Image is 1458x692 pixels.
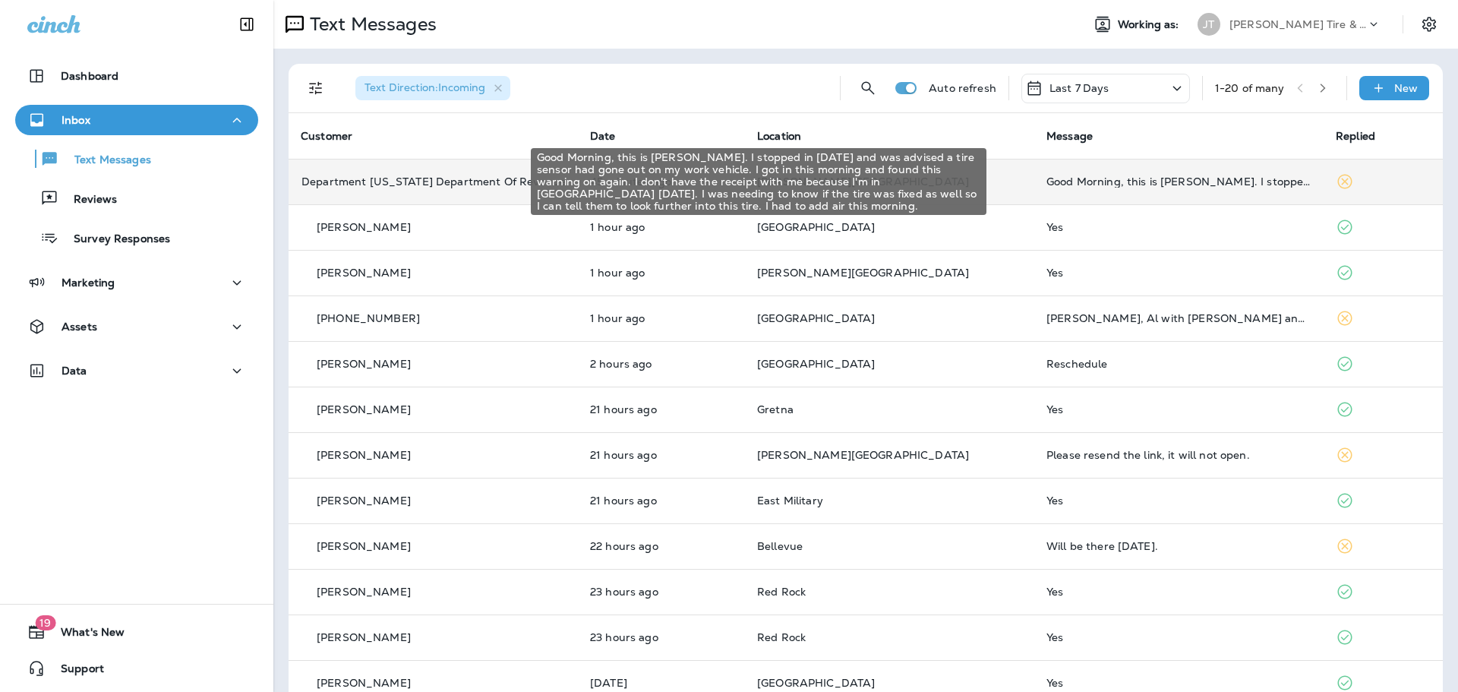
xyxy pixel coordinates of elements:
p: [PERSON_NAME] [317,677,411,689]
span: [GEOGRAPHIC_DATA] [757,357,875,371]
p: Text Messages [59,153,151,168]
span: Support [46,662,104,681]
button: Settings [1415,11,1443,38]
p: Aug 10, 2025 09:51 AM [590,677,733,689]
p: [PERSON_NAME] [317,495,411,507]
div: Yes [1046,631,1311,643]
p: Aug 11, 2025 09:01 AM [590,267,733,279]
span: [PERSON_NAME][GEOGRAPHIC_DATA] [757,448,969,462]
p: Aug 10, 2025 12:09 PM [590,495,733,507]
span: East Military [757,494,823,507]
button: Search Messages [853,73,883,103]
button: Collapse Sidebar [226,9,268,39]
span: Red Rock [757,585,806,599]
span: Customer [301,129,352,143]
button: Assets [15,311,258,342]
span: Bellevue [757,539,803,553]
div: Please resend the link, it will not open. [1046,449,1311,461]
p: Text Messages [304,13,437,36]
span: Date [590,129,616,143]
div: Yes [1046,403,1311,416]
p: Aug 11, 2025 09:03 AM [590,221,733,233]
p: Reviews [58,193,117,207]
span: Red Rock [757,630,806,644]
button: 19What's New [15,617,258,647]
p: Aug 11, 2025 08:22 AM [590,312,733,324]
p: Survey Responses [58,232,170,247]
span: Working as: [1118,18,1182,31]
p: [PERSON_NAME] [317,449,411,461]
div: JT [1198,13,1220,36]
p: [PERSON_NAME] [317,631,411,643]
p: [PERSON_NAME] [317,358,411,370]
div: Joe, Al with SnapOn and about keying your boxes, just give me the number of a key that works in a... [1046,312,1311,324]
button: Filters [301,73,331,103]
span: [GEOGRAPHIC_DATA] [757,220,875,234]
p: New [1394,82,1418,94]
button: Survey Responses [15,222,258,254]
button: Text Messages [15,143,258,175]
p: Aug 10, 2025 12:35 PM [590,449,733,461]
span: Gretna [757,403,794,416]
p: Data [62,365,87,377]
div: Text Direction:Incoming [355,76,510,100]
p: Auto refresh [929,82,996,94]
div: Reschedule [1046,358,1311,370]
div: Will be there tomorrow. [1046,540,1311,552]
p: Dashboard [61,70,118,82]
p: Aug 11, 2025 08:04 AM [590,358,733,370]
div: 1 - 20 of many [1215,82,1285,94]
p: Aug 10, 2025 11:41 AM [590,540,733,552]
span: Message [1046,129,1093,143]
div: Yes [1046,586,1311,598]
div: Good Morning, this is [PERSON_NAME]. I stopped in [DATE] and was advised a tire sensor had gone o... [531,148,986,215]
p: Aug 10, 2025 10:57 AM [590,586,733,598]
button: Reviews [15,182,258,214]
button: Data [15,355,258,386]
span: [GEOGRAPHIC_DATA] [757,676,875,690]
div: Yes [1046,221,1311,233]
span: 19 [35,615,55,630]
p: [PERSON_NAME] [317,540,411,552]
p: Aug 10, 2025 10:51 AM [590,631,733,643]
p: [PHONE_NUMBER] [317,312,420,324]
p: [PERSON_NAME] [317,403,411,416]
p: [PERSON_NAME] [317,267,411,279]
button: Marketing [15,267,258,298]
span: What's New [46,626,125,644]
button: Support [15,653,258,684]
p: Marketing [62,276,115,289]
p: [PERSON_NAME] [317,586,411,598]
p: Aug 10, 2025 12:47 PM [590,403,733,416]
span: [PERSON_NAME][GEOGRAPHIC_DATA] [757,266,969,280]
p: [PERSON_NAME] Tire & Auto [1229,18,1366,30]
p: Inbox [62,114,90,126]
div: Good Morning, this is Jason Owens. I stopped in last Monday and was advised a tire sensor had gon... [1046,175,1311,188]
button: Dashboard [15,61,258,91]
span: [GEOGRAPHIC_DATA] [757,311,875,325]
p: Department [US_STATE] Department Of Revenue [301,175,566,188]
button: Inbox [15,105,258,135]
span: Replied [1336,129,1375,143]
div: Yes [1046,267,1311,279]
span: Location [757,129,801,143]
div: Yes [1046,495,1311,507]
p: [PERSON_NAME] [317,221,411,233]
p: Assets [62,321,97,333]
p: Last 7 Days [1049,82,1109,94]
div: Yes [1046,677,1311,689]
span: Text Direction : Incoming [364,81,485,94]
